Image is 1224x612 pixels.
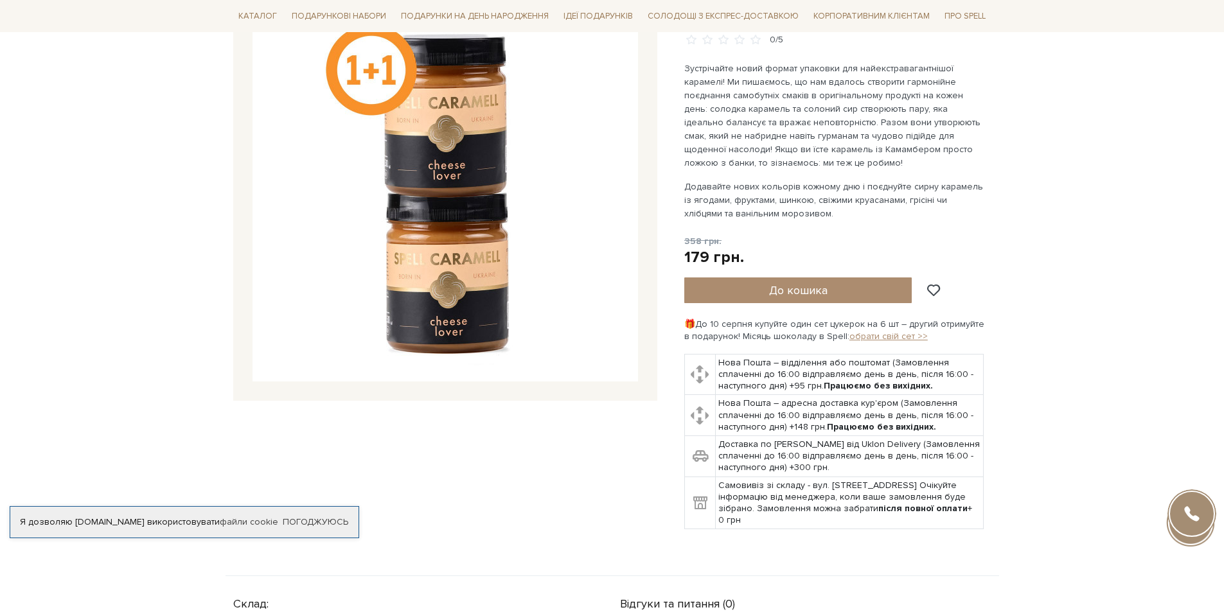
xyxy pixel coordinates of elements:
[808,5,935,27] a: Корпоративним клієнтам
[684,180,986,220] p: Додавайте нових кольорів кожному дню і поєднуйте сирну карамель із ягодами, фруктами, шинкою, сві...
[716,395,984,436] td: Нова Пошта – адресна доставка кур'єром (Замовлення сплаченні до 16:00 відправляємо день в день, п...
[558,6,638,26] span: Ідеї подарунків
[287,6,391,26] span: Подарункові набори
[643,5,804,27] a: Солодощі з експрес-доставкою
[939,6,991,26] span: Про Spell
[716,436,984,477] td: Доставка по [PERSON_NAME] від Uklon Delivery (Замовлення сплаченні до 16:00 відправляємо день в д...
[716,476,984,529] td: Самовивіз зі складу - вул. [STREET_ADDRESS] Очікуйте інформацію від менеджера, коли ваше замовлен...
[770,34,783,46] div: 0/5
[10,516,359,528] div: Я дозволяю [DOMAIN_NAME] використовувати
[396,6,554,26] span: Подарунки на День народження
[684,62,986,170] p: Зустрічайте новий формат упаковки для найекстравагантнішої карамелі! Ми пишаємось, що нам вдалось...
[824,380,933,391] b: Працюємо без вихідних.
[620,591,991,611] div: Відгуки та питання (0)
[283,516,348,528] a: Погоджуюсь
[684,319,991,342] div: 🎁До 10 серпня купуйте один сет цукерок на 6 шт – другий отримуйте в подарунок! Місяць шоколаду в ...
[233,591,589,611] div: Склад:
[769,283,828,297] span: До кошика
[233,6,282,26] span: Каталог
[827,421,936,432] b: Працюємо без вихідних.
[878,503,968,514] b: після повної оплати
[684,236,722,247] span: 358 грн.
[716,354,984,395] td: Нова Пошта – відділення або поштомат (Замовлення сплаченні до 16:00 відправляємо день в день, піс...
[684,277,912,303] button: До кошика
[220,516,278,527] a: файли cookie
[684,247,744,267] div: 179 грн.
[849,331,928,342] a: обрати свій сет >>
